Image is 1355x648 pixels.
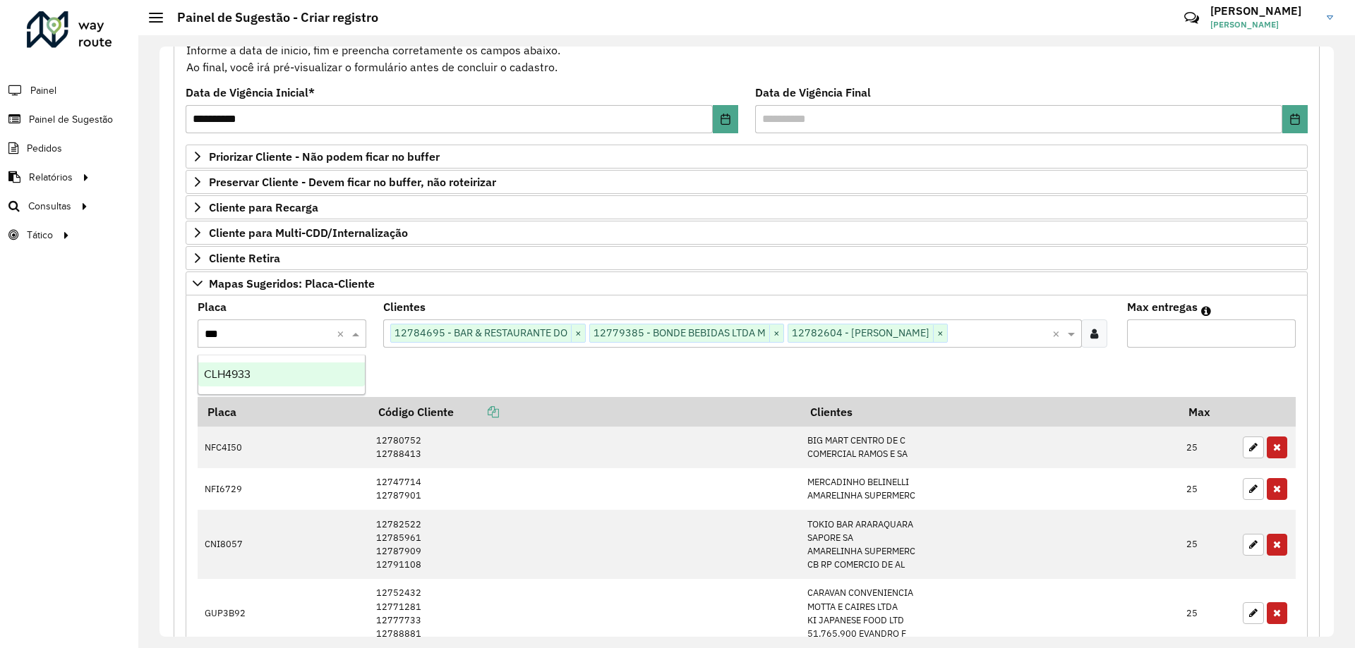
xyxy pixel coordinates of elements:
[800,510,1179,579] td: TOKIO BAR ARARAQUARA SAPORE SA AMARELINHA SUPERMERC CB RP COMERCIO DE AL
[1179,510,1236,579] td: 25
[800,468,1179,510] td: MERCADINHO BELINELLI AMARELINHA SUPERMERC
[209,151,440,162] span: Priorizar Cliente - Não podem ficar no buffer
[1282,105,1308,133] button: Choose Date
[27,228,53,243] span: Tático
[186,271,1308,295] a: Mapas Sugeridos: Placa-Cliente
[28,199,71,214] span: Consultas
[1052,325,1064,342] span: Clear all
[391,324,571,341] span: 12784695 - BAR & RESTAURANTE DO
[1176,3,1207,33] a: Contato Rápido
[788,324,933,341] span: 12782604 - [PERSON_NAME]
[1210,18,1316,31] span: [PERSON_NAME]
[933,325,947,342] span: ×
[800,427,1179,468] td: BIG MART CENTRO DE C COMERCIAL RAMOS E SA
[186,195,1308,219] a: Cliente para Recarga
[198,579,368,648] td: GUP3B92
[368,427,800,468] td: 12780752 12788413
[204,368,251,380] span: CLH4933
[186,170,1308,194] a: Preservar Cliente - Devem ficar no buffer, não roteirizar
[29,112,113,127] span: Painel de Sugestão
[368,397,800,427] th: Código Cliente
[383,298,426,315] label: Clientes
[1179,397,1236,427] th: Max
[1179,427,1236,468] td: 25
[713,105,738,133] button: Choose Date
[198,510,368,579] td: CNI8057
[209,176,496,188] span: Preservar Cliente - Devem ficar no buffer, não roteirizar
[29,170,73,185] span: Relatórios
[769,325,783,342] span: ×
[186,221,1308,245] a: Cliente para Multi-CDD/Internalização
[198,355,366,395] ng-dropdown-panel: Options list
[590,324,769,341] span: 12779385 - BONDE BEBIDAS LTDA M
[571,325,585,342] span: ×
[337,325,349,342] span: Clear all
[198,468,368,510] td: NFI6729
[209,252,280,264] span: Cliente Retira
[1179,579,1236,648] td: 25
[454,405,499,419] a: Copiar
[368,510,800,579] td: 12782522 12785961 12787909 12791108
[800,397,1179,427] th: Clientes
[186,246,1308,270] a: Cliente Retira
[198,427,368,468] td: NFC4I50
[1201,305,1211,317] em: Máximo de clientes que serão colocados na mesma rota com os clientes informados
[209,227,408,238] span: Cliente para Multi-CDD/Internalização
[186,84,315,101] label: Data de Vigência Inicial
[209,202,318,213] span: Cliente para Recarga
[30,83,56,98] span: Painel
[163,10,378,25] h2: Painel de Sugestão - Criar registro
[198,397,368,427] th: Placa
[1179,468,1236,510] td: 25
[1210,4,1316,18] h3: [PERSON_NAME]
[27,141,62,156] span: Pedidos
[198,298,227,315] label: Placa
[755,84,871,101] label: Data de Vigência Final
[186,145,1308,169] a: Priorizar Cliente - Não podem ficar no buffer
[800,579,1179,648] td: CARAVAN CONVENIENCIA MOTTA E CAIRES LTDA KI JAPANESE FOOD LTD 51.765.900 EVANDRO F
[1127,298,1198,315] label: Max entregas
[368,579,800,648] td: 12752432 12771281 12777733 12788881
[209,278,375,289] span: Mapas Sugeridos: Placa-Cliente
[186,24,1308,76] div: Informe a data de inicio, fim e preencha corretamente os campos abaixo. Ao final, você irá pré-vi...
[368,468,800,510] td: 12747714 12787901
